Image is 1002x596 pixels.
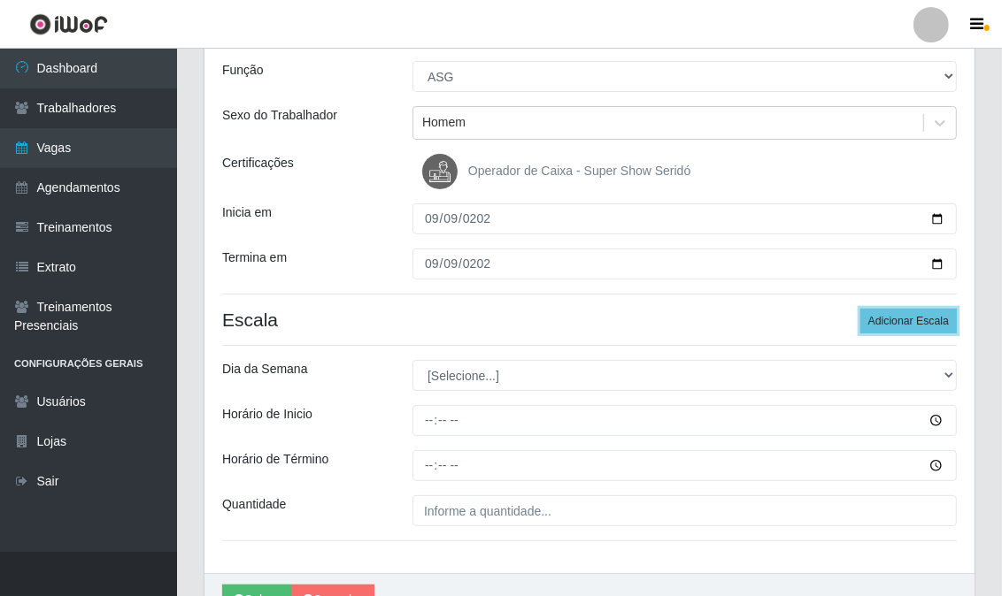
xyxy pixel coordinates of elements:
input: 00/00/0000 [412,203,957,234]
label: Certificações [222,154,294,172]
label: Função [222,61,264,80]
label: Dia da Semana [222,360,308,378]
div: Homem [422,114,466,133]
span: Operador de Caixa - Super Show Seridó [468,164,690,178]
label: Quantidade [222,495,286,514]
input: 00/00/0000 [412,248,957,279]
label: Termina em [222,248,287,267]
label: Inicia em [222,203,272,222]
input: Informe a quantidade... [412,495,957,526]
button: Adicionar Escala [860,309,957,333]
input: 00:00 [412,450,957,481]
img: CoreUI Logo [29,13,108,35]
label: Sexo do Trabalhador [222,106,337,125]
input: 00:00 [412,405,957,436]
h4: Escala [222,309,957,331]
label: Horário de Inicio [222,405,312,424]
label: Horário de Término [222,450,328,469]
img: Operador de Caixa - Super Show Seridó [422,154,465,189]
